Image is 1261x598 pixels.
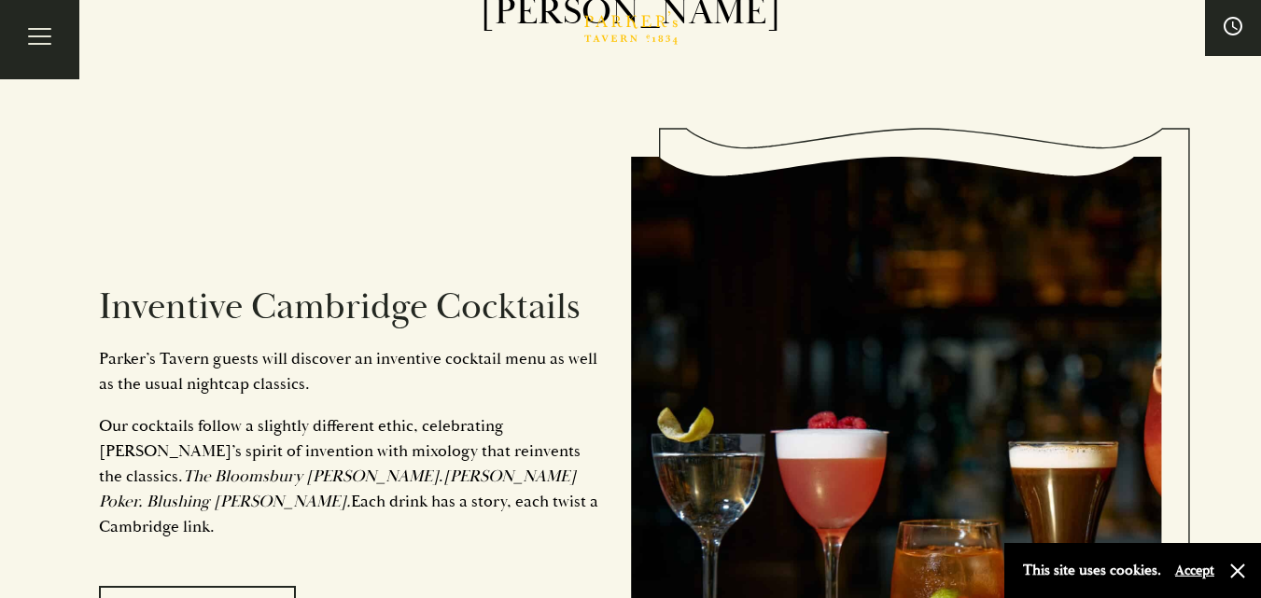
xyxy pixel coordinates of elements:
[99,348,108,369] span: P
[183,466,439,487] em: The Bloomsbury [PERSON_NAME]
[99,285,603,329] h2: Inventive Cambridge Cocktails
[1175,562,1214,579] button: Accept
[99,466,576,512] em: [PERSON_NAME] Poker. Blushing [PERSON_NAME].
[1023,557,1161,584] p: This site uses cookies.
[99,413,603,539] p: Our cocktails follow a slightly different ethic, celebrating [PERSON_NAME]’s spirit of invention ...
[99,346,603,396] p: arker’s Tavern guests will discover an inventive cocktail menu as well as the usual nightcap clas...
[1228,562,1247,580] button: Close and accept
